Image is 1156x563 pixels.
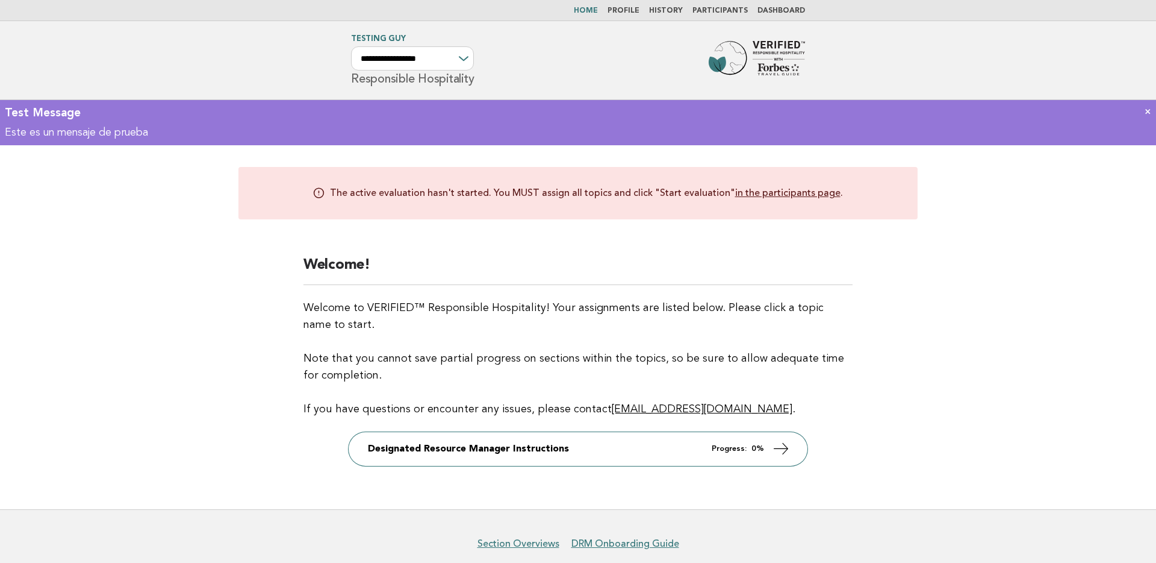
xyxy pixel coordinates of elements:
[303,300,853,418] p: Welcome to VERIFIED™ Responsible Hospitality! Your assignments are listed below. Please click a t...
[751,445,764,453] strong: 0%
[330,186,843,200] p: The active evaluation hasn't started. You MUST assign all topics and click "Start evaluation" .
[757,7,805,14] a: Dashboard
[351,36,474,85] h1: Responsible Hospitality
[349,432,807,466] a: Designated Resource Manager Instructions Progress: 0%
[5,105,1151,121] div: Test Message
[712,445,747,453] em: Progress:
[692,7,748,14] a: Participants
[351,35,405,43] a: Testing Guy
[608,7,639,14] a: Profile
[303,256,853,285] h2: Welcome!
[571,538,679,550] a: DRM Onboarding Guide
[477,538,559,550] a: Section Overviews
[735,187,841,199] a: in the participants page
[574,7,598,14] a: Home
[5,126,1151,140] p: Este es un mensaje de prueba
[1145,105,1151,118] a: ×
[649,7,683,14] a: History
[612,404,792,415] a: [EMAIL_ADDRESS][DOMAIN_NAME]
[709,41,805,80] img: Forbes Travel Guide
